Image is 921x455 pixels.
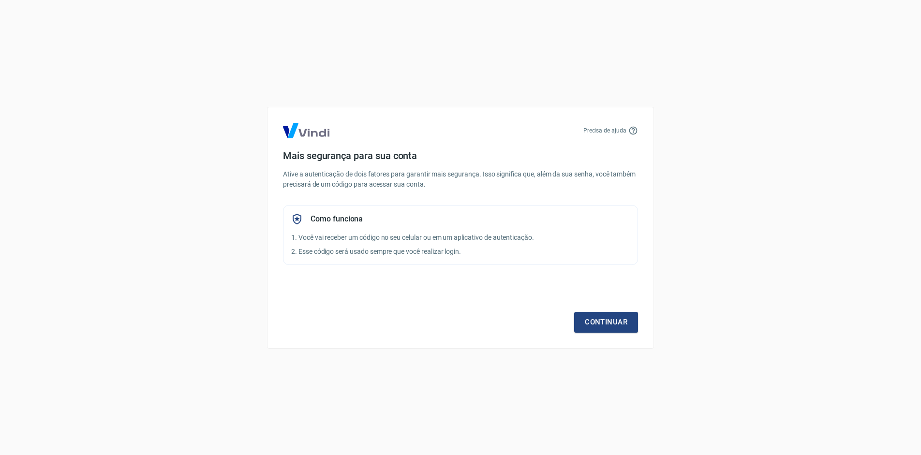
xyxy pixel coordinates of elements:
p: 1. Você vai receber um código no seu celular ou em um aplicativo de autenticação. [291,233,630,243]
a: Continuar [574,312,638,332]
img: Logo Vind [283,123,329,138]
p: Precisa de ajuda [583,126,626,135]
p: Ative a autenticação de dois fatores para garantir mais segurança. Isso significa que, além da su... [283,169,638,190]
h5: Como funciona [311,214,363,224]
p: 2. Esse código será usado sempre que você realizar login. [291,247,630,257]
h4: Mais segurança para sua conta [283,150,638,161]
